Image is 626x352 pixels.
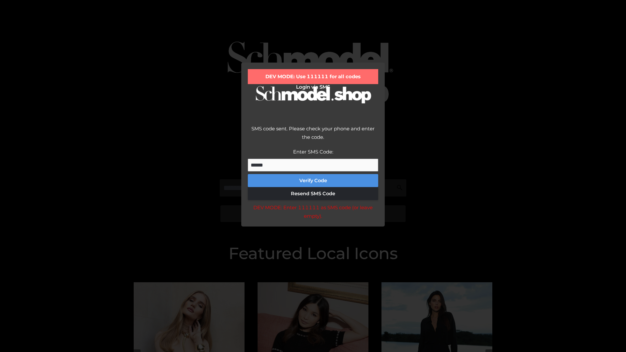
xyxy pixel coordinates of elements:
[248,125,378,148] div: SMS code sent. Please check your phone and enter the code.
[248,174,378,187] button: Verify Code
[293,149,333,155] label: Enter SMS Code:
[248,187,378,200] button: Resend SMS Code
[248,84,378,90] h2: Login via SMS
[248,69,378,84] div: DEV MODE: Use 111111 for all codes
[248,203,378,220] div: DEV MODE: Enter 111111 as SMS code (or leave empty).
